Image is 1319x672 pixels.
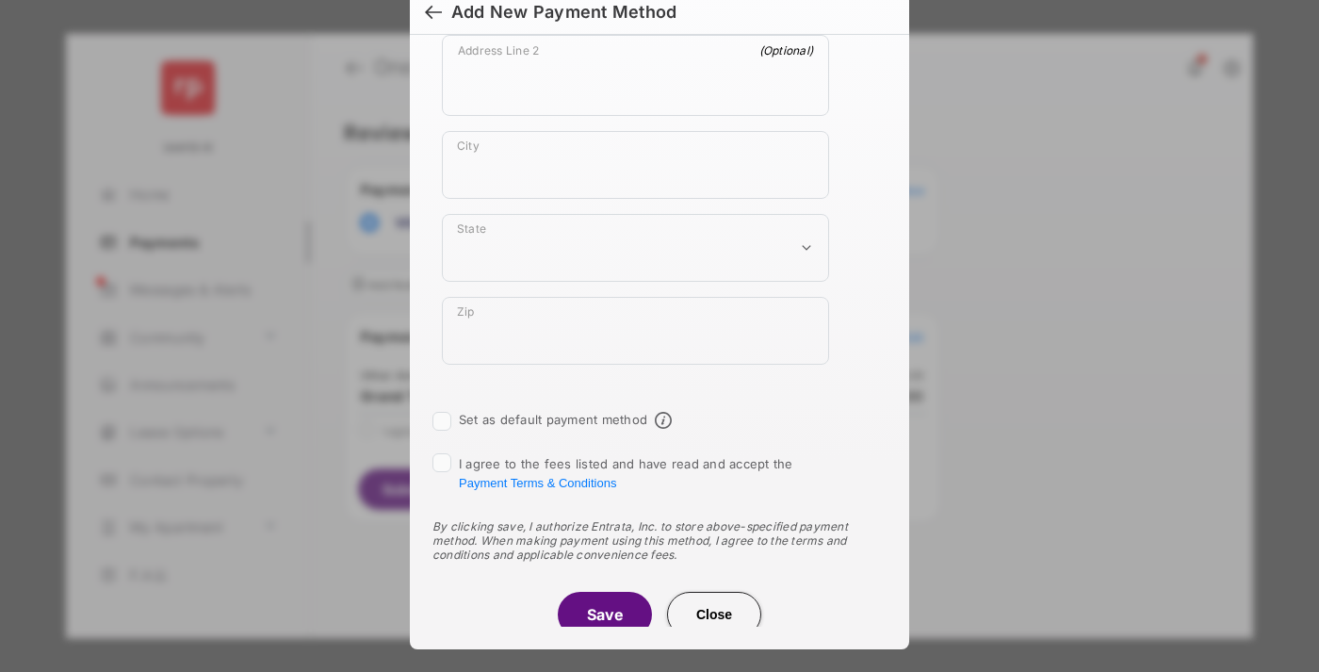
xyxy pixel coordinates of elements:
[655,412,672,429] span: Default payment method info
[667,592,761,637] button: Close
[442,297,829,365] div: payment_method_screening[postal_addresses][postalCode]
[451,2,676,23] div: Add New Payment Method
[442,35,829,116] div: payment_method_screening[postal_addresses][addressLine2]
[442,214,829,282] div: payment_method_screening[postal_addresses][administrativeArea]
[432,519,887,562] div: By clicking save, I authorize Entrata, Inc. to store above-specified payment method. When making ...
[442,131,829,199] div: payment_method_screening[postal_addresses][locality]
[459,456,793,490] span: I agree to the fees listed and have read and accept the
[459,476,616,490] button: I agree to the fees listed and have read and accept the
[558,592,652,637] button: Save
[459,412,647,427] label: Set as default payment method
